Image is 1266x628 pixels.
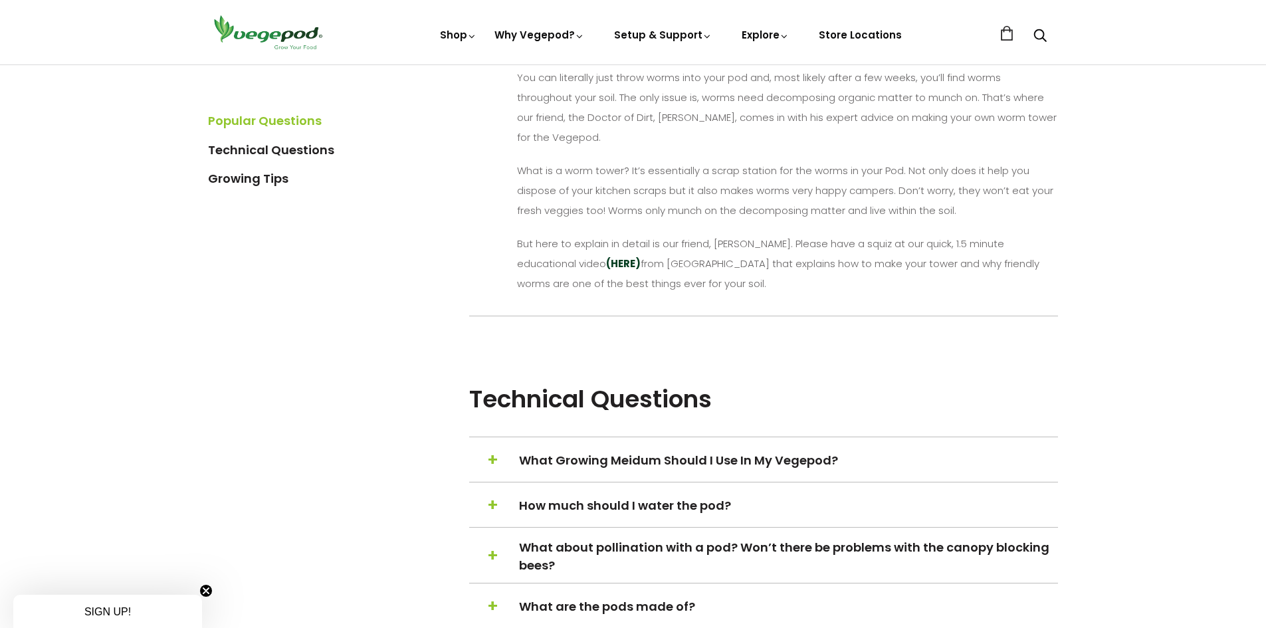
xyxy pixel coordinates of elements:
[519,496,1056,514] span: How much should I water the pod?
[440,28,477,42] a: Shop
[1033,30,1047,44] a: Search
[614,28,712,42] a: Setup & Support
[84,606,131,617] span: SIGN UP!
[487,493,498,518] span: +
[487,594,498,619] span: +
[208,112,322,129] a: Popular Questions
[199,584,213,597] button: Close teaser
[208,142,334,158] a: Technical Questions
[819,28,902,42] a: Store Locations
[519,538,1056,574] span: What about pollination with a pod? Won’t there be problems with the canopy blocking bees?
[487,544,498,569] span: +
[517,48,1058,148] p: Time and time again we get asked, ‘Can I put worms directly into my Vegepod?’ Well, the short ans...
[742,28,790,42] a: Explore
[487,448,498,473] span: +
[519,597,1056,615] span: What are the pods made of?
[13,595,202,628] div: SIGN UP!Close teaser
[517,234,1058,294] p: But here to explain in detail is our friend, [PERSON_NAME]. Please have a squiz at our quick, 1.5...
[517,161,1058,221] p: What is a worm tower? It’s essentially a scrap station for the worms in your Pod. Not only does i...
[519,451,1056,469] span: What Growing Meidum Should I Use In My Vegepod?
[606,257,641,270] a: (HERE)
[494,28,585,42] a: Why Vegepod?
[469,383,1058,416] h2: Technical Questions
[208,13,328,51] img: Vegepod
[208,170,288,187] a: Growing Tips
